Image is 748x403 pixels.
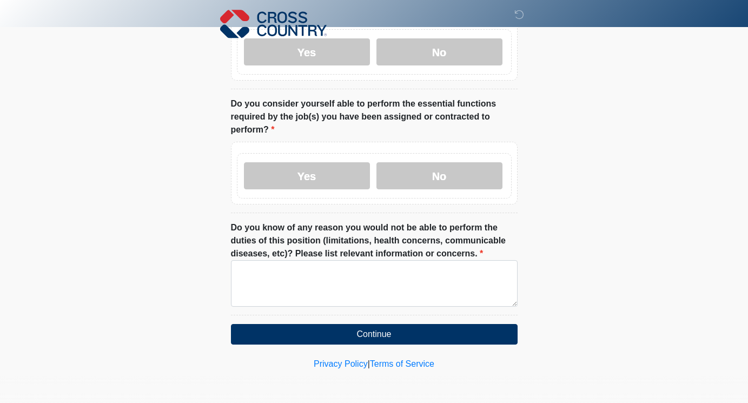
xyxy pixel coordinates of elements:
label: Do you know of any reason you would not be able to perform the duties of this position (limitatio... [231,221,518,260]
a: Privacy Policy [314,359,368,368]
label: Do you consider yourself able to perform the essential functions required by the job(s) you have ... [231,97,518,136]
label: Yes [244,38,370,65]
button: Continue [231,324,518,345]
label: No [376,162,502,189]
a: | [368,359,370,368]
a: Terms of Service [370,359,434,368]
label: No [376,38,502,65]
label: Yes [244,162,370,189]
img: Cross Country Logo [220,8,327,39]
